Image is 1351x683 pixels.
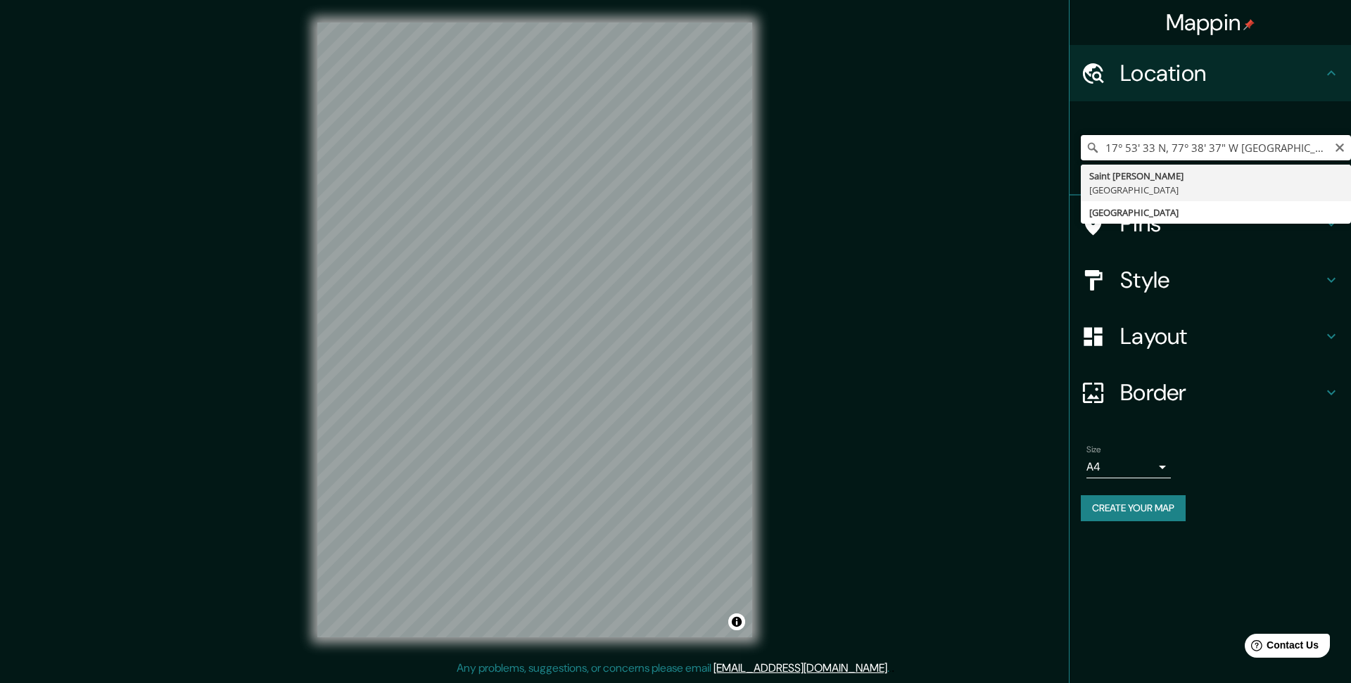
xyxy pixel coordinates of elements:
[892,660,894,677] div: .
[1120,210,1323,238] h4: Pins
[1086,444,1101,456] label: Size
[1089,205,1343,219] div: [GEOGRAPHIC_DATA]
[728,613,745,630] button: Toggle attribution
[1334,140,1345,153] button: Clear
[1089,169,1343,183] div: Saint [PERSON_NAME]
[457,660,889,677] p: Any problems, suggestions, or concerns please email .
[1120,322,1323,350] h4: Layout
[1120,378,1323,407] h4: Border
[1070,196,1351,252] div: Pins
[713,660,887,675] a: [EMAIL_ADDRESS][DOMAIN_NAME]
[1081,495,1186,521] button: Create your map
[1081,135,1351,160] input: Pick your city or area
[1089,183,1343,197] div: [GEOGRAPHIC_DATA]
[1070,308,1351,364] div: Layout
[1120,59,1323,87] h4: Location
[1120,266,1323,294] h4: Style
[1070,364,1351,421] div: Border
[1070,252,1351,308] div: Style
[1086,456,1171,478] div: A4
[1226,628,1336,668] iframe: Help widget launcher
[1070,45,1351,101] div: Location
[1243,19,1255,30] img: pin-icon.png
[889,660,892,677] div: .
[1166,8,1255,37] h4: Mappin
[317,23,752,637] canvas: Map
